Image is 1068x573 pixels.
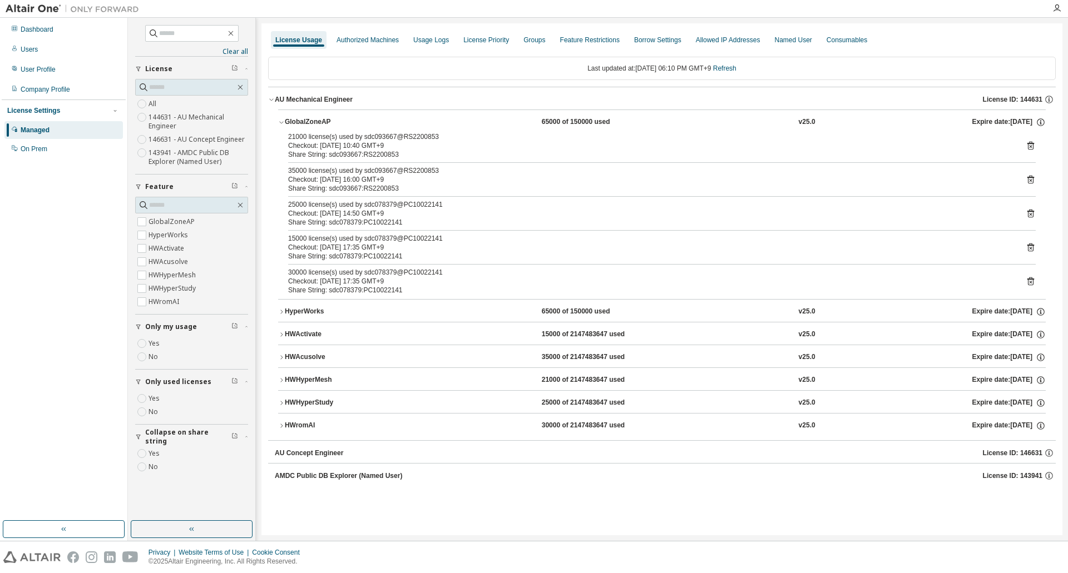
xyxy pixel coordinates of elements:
div: Expire date: [DATE] [972,307,1046,317]
div: HWHyperMesh [285,375,385,385]
div: User Profile [21,65,56,74]
label: HWHyperMesh [149,268,198,282]
div: HWromAI [285,421,385,431]
div: Borrow Settings [634,36,681,44]
div: HWActivate [285,330,385,340]
img: youtube.svg [122,551,139,563]
span: Only my usage [145,322,197,331]
div: Expire date: [DATE] [972,398,1046,408]
button: Only used licenses [135,370,248,394]
label: GlobalZoneAP [149,215,197,228]
div: Expire date: [DATE] [972,330,1046,340]
div: License Settings [7,106,60,115]
div: HWHyperStudy [285,398,385,408]
div: v25.0 [799,117,815,127]
div: Expire date: [DATE] [972,352,1046,362]
div: 30000 license(s) used by sdc078379@PC10022141 [288,268,1009,277]
div: Managed [21,126,50,134]
span: Clear filter [231,377,238,386]
div: Users [21,45,38,54]
img: instagram.svg [86,551,97,563]
button: Feature [135,175,248,199]
div: Dashboard [21,25,53,34]
label: HyperWorks [149,228,190,242]
div: 25000 of 2147483647 used [542,398,642,408]
label: Yes [149,337,162,350]
img: altair_logo.svg [3,551,61,563]
div: 21000 of 2147483647 used [542,375,642,385]
a: Refresh [713,64,736,72]
div: 15000 of 2147483647 used [542,330,642,340]
div: Expire date: [DATE] [972,421,1046,431]
div: On Prem [21,145,47,153]
label: HWActivate [149,242,186,255]
span: License ID: 143941 [983,471,1042,480]
span: Collapse on share string [145,428,231,446]
div: v25.0 [799,398,815,408]
div: Expire date: [DATE] [972,375,1046,385]
div: 30000 of 2147483647 used [542,421,642,431]
label: 144631 - AU Mechanical Engineer [149,111,248,133]
div: License Usage [275,36,322,44]
div: Checkout: [DATE] 14:50 GMT+9 [288,209,1009,218]
div: 65000 of 150000 used [542,307,642,317]
div: Website Terms of Use [179,548,252,557]
label: HWHyperStudy [149,282,198,295]
span: Only used licenses [145,377,211,386]
div: Checkout: [DATE] 17:35 GMT+9 [288,277,1009,286]
div: Usage Logs [413,36,449,44]
div: Expire date: [DATE] [972,117,1046,127]
div: 65000 of 150000 used [542,117,642,127]
img: linkedin.svg [104,551,116,563]
span: License ID: 146631 [983,449,1042,457]
div: Named User [774,36,812,44]
label: HWAcusolve [149,255,190,268]
div: Feature Restrictions [560,36,620,44]
div: Cookie Consent [252,548,306,557]
div: AMDC Public DB Explorer (Named User) [275,471,402,480]
span: Clear filter [231,322,238,331]
div: Share String: sdc078379:PC10022141 [288,252,1009,261]
div: Privacy [149,548,179,557]
div: 25000 license(s) used by sdc078379@PC10022141 [288,200,1009,209]
div: License Priority [463,36,509,44]
div: Allowed IP Addresses [696,36,760,44]
div: v25.0 [799,352,815,362]
div: v25.0 [799,330,815,340]
label: 143941 - AMDC Public DB Explorer (Named User) [149,146,248,168]
div: GlobalZoneAP [285,117,385,127]
div: Last updated at: [DATE] 06:10 PM GMT+9 [268,57,1056,80]
button: AU Mechanical EngineerLicense ID: 144631 [268,87,1056,112]
button: HWAcusolve35000 of 2147483647 usedv25.0Expire date:[DATE] [278,345,1046,370]
span: License ID: 144631 [983,95,1042,104]
a: Clear all [135,47,248,56]
div: Checkout: [DATE] 10:40 GMT+9 [288,141,1009,150]
button: Only my usage [135,315,248,339]
p: © 2025 Altair Engineering, Inc. All Rights Reserved. [149,557,306,566]
span: Clear filter [231,182,238,191]
span: Feature [145,182,174,191]
div: 35000 license(s) used by sdc093667@RS2200853 [288,166,1009,175]
div: Checkout: [DATE] 17:35 GMT+9 [288,243,1009,252]
img: Altair One [6,3,145,14]
div: Share String: sdc078379:PC10022141 [288,218,1009,227]
div: Share String: sdc093667:RS2200853 [288,184,1009,193]
button: HWromAI30000 of 2147483647 usedv25.0Expire date:[DATE] [278,413,1046,438]
button: HyperWorks65000 of 150000 usedv25.0Expire date:[DATE] [278,300,1046,324]
div: Checkout: [DATE] 16:00 GMT+9 [288,175,1009,184]
div: 35000 of 2147483647 used [542,352,642,362]
button: HWHyperMesh21000 of 2147483647 usedv25.0Expire date:[DATE] [278,368,1046,392]
button: HWActivate15000 of 2147483647 usedv25.0Expire date:[DATE] [278,322,1046,347]
div: HWAcusolve [285,352,385,362]
button: GlobalZoneAP65000 of 150000 usedv25.0Expire date:[DATE] [278,110,1046,134]
div: HyperWorks [285,307,385,317]
label: All [149,97,159,111]
button: Collapse on share string [135,425,248,449]
button: License [135,57,248,81]
label: No [149,460,160,474]
div: v25.0 [799,375,815,385]
div: 15000 license(s) used by sdc078379@PC10022141 [288,234,1009,243]
label: HWromAI [149,295,181,308]
span: License [145,64,172,73]
div: 21000 license(s) used by sdc093667@RS2200853 [288,132,1009,141]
